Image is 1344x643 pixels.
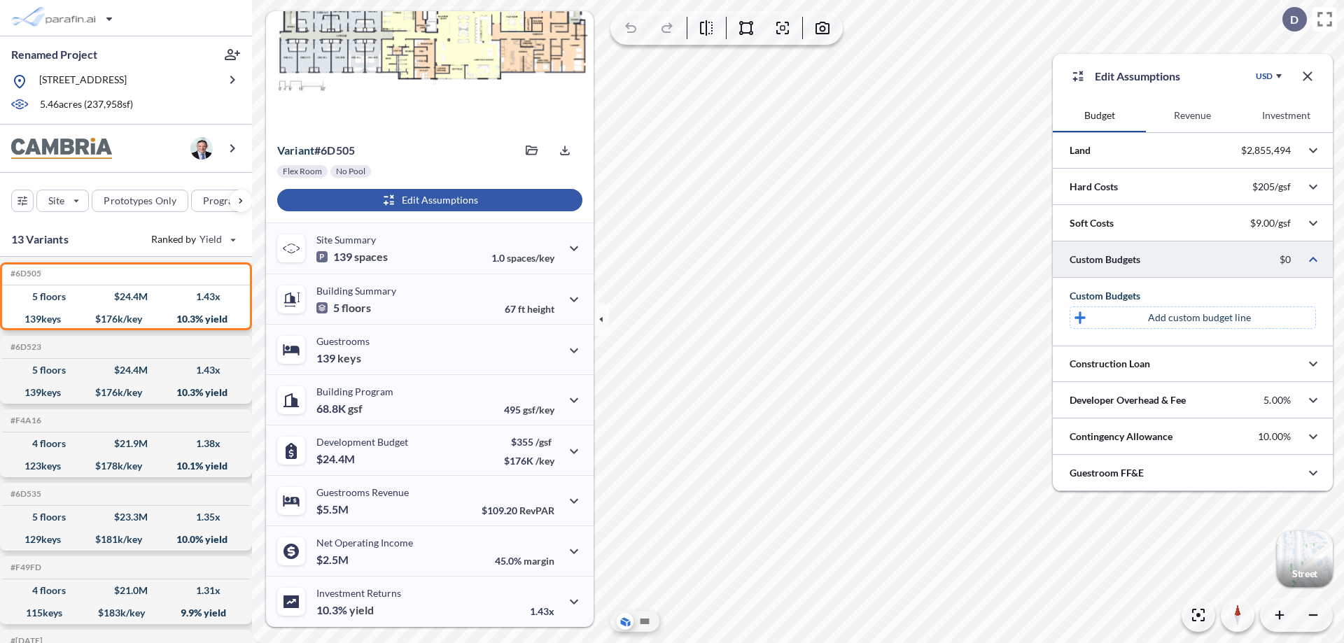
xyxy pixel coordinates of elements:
[316,301,371,315] p: 5
[316,537,413,549] p: Net Operating Income
[283,166,322,177] p: Flex Room
[11,138,112,160] img: BrandImage
[316,486,409,498] p: Guestrooms Revenue
[39,73,127,90] p: [STREET_ADDRESS]
[1290,13,1298,26] p: D
[1095,68,1180,85] p: Edit Assumptions
[190,137,213,160] img: user logo
[36,190,89,212] button: Site
[336,166,365,177] p: No Pool
[519,504,554,516] span: RevPAR
[527,303,554,315] span: height
[8,489,41,499] h5: Click to copy the code
[8,563,41,572] h5: Click to copy the code
[316,553,351,567] p: $2.5M
[316,250,388,264] p: 139
[495,555,554,567] p: 45.0%
[203,194,242,208] p: Program
[316,502,351,516] p: $5.5M
[535,455,554,467] span: /key
[92,190,188,212] button: Prototypes Only
[535,436,552,448] span: /gsf
[1070,306,1316,329] button: Add custom budget line
[40,97,133,113] p: 5.46 acres ( 237,958 sf)
[1148,311,1251,325] p: Add custom budget line
[636,613,653,630] button: Site Plan
[277,189,582,211] button: Edit Assumptions
[316,603,374,617] p: 10.3%
[1250,217,1291,229] p: $9.00/gsf
[277,143,355,157] p: # 6d505
[140,228,245,250] button: Ranked by Yield
[1146,99,1239,132] button: Revenue
[1256,71,1273,82] div: USD
[524,555,554,567] span: margin
[1070,180,1118,194] p: Hard Costs
[316,234,376,246] p: Site Summary
[518,303,525,315] span: ft
[316,285,396,297] p: Building Summary
[11,231,69,248] p: 13 Variants
[104,194,176,208] p: Prototypes Only
[1053,99,1146,132] button: Budget
[277,143,314,157] span: Variant
[1070,143,1091,157] p: Land
[530,605,554,617] p: 1.43x
[8,269,41,278] h5: Click to copy the code
[1252,181,1291,193] p: $205/gsf
[1070,216,1114,230] p: Soft Costs
[316,436,408,448] p: Development Budget
[1070,393,1186,407] p: Developer Overhead & Fee
[1070,289,1316,303] div: Custom Budgets
[316,402,363,416] p: 68.8K
[8,342,41,352] h5: Click to copy the code
[1240,99,1333,132] button: Investment
[349,603,374,617] span: yield
[1070,357,1150,371] p: Construction Loan
[504,455,554,467] p: $176K
[482,504,554,516] p: $109.20
[11,47,97,62] p: Renamed Project
[342,301,371,315] span: floors
[491,252,554,264] p: 1.0
[1292,568,1317,579] p: Street
[191,190,267,212] button: Program
[1277,531,1333,587] button: Switcher ImageStreet
[1070,466,1144,480] p: Guestroom FF&E
[1277,531,1333,587] img: Switcher Image
[1241,144,1291,157] p: $2,855,494
[48,194,64,208] p: Site
[8,416,41,425] h5: Click to copy the code
[337,351,361,365] span: keys
[507,252,554,264] span: spaces/key
[348,402,363,416] span: gsf
[523,404,554,416] span: gsf/key
[504,436,554,448] p: $355
[1263,394,1291,407] p: 5.00%
[316,386,393,397] p: Building Program
[1070,430,1172,444] p: Contingency Allowance
[1258,430,1291,443] p: 10.00%
[505,303,554,315] p: 67
[316,452,357,466] p: $24.4M
[199,232,223,246] span: Yield
[316,587,401,599] p: Investment Returns
[354,250,388,264] span: spaces
[316,335,370,347] p: Guestrooms
[617,613,633,630] button: Aerial View
[504,404,554,416] p: 495
[316,351,361,365] p: 139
